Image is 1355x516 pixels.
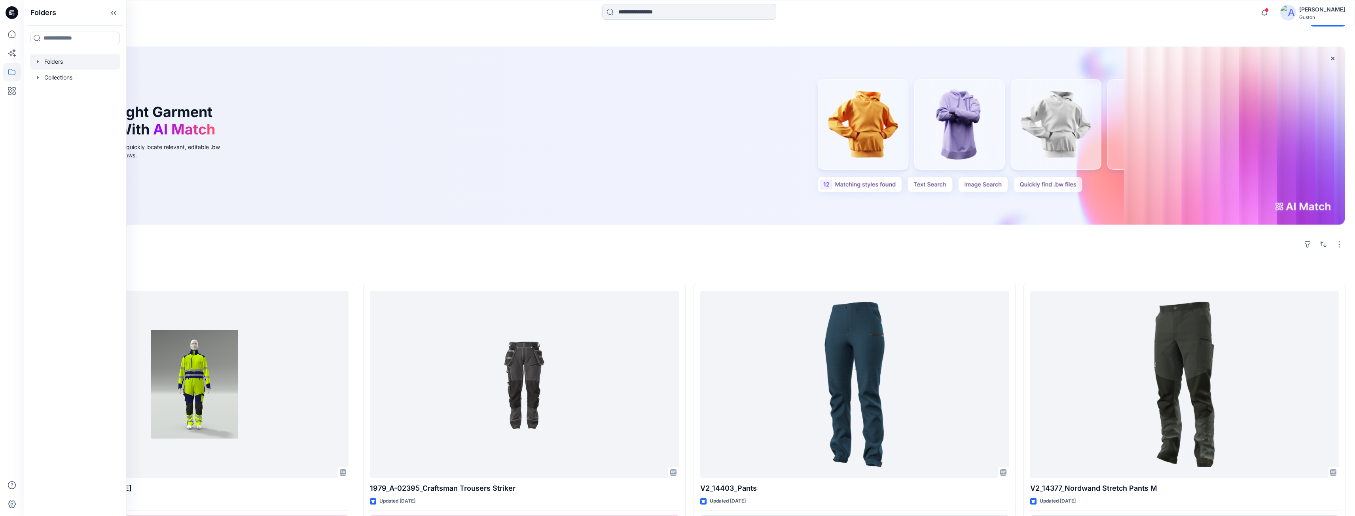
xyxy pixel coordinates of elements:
h1: Find the Right Garment Instantly With [53,104,219,138]
a: V2_14403_Pants [700,291,1009,478]
p: Updated [DATE] [379,497,415,505]
div: Guston [1299,14,1345,20]
p: Updated [DATE] [1040,497,1076,505]
a: 1979_A-02395_Craftsman Trousers Striker [370,291,678,478]
h4: Styles [33,267,1346,276]
span: AI Match [153,121,215,138]
img: avatar [1280,5,1296,21]
a: 6363_Hivis overall_01-09-2025 [40,291,349,478]
p: V2_14403_Pants [700,483,1009,494]
p: 1979_A-02395_Craftsman Trousers Striker [370,483,678,494]
div: [PERSON_NAME] [1299,5,1345,14]
p: Updated [DATE] [710,497,746,505]
p: V2_14377_Nordwand Stretch Pants M [1030,483,1339,494]
p: 6363_Hivis overall_[DATE] [40,483,349,494]
a: V2_14377_Nordwand Stretch Pants M [1030,291,1339,478]
div: Use text or image search to quickly locate relevant, editable .bw files for faster design workflows. [53,143,231,159]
